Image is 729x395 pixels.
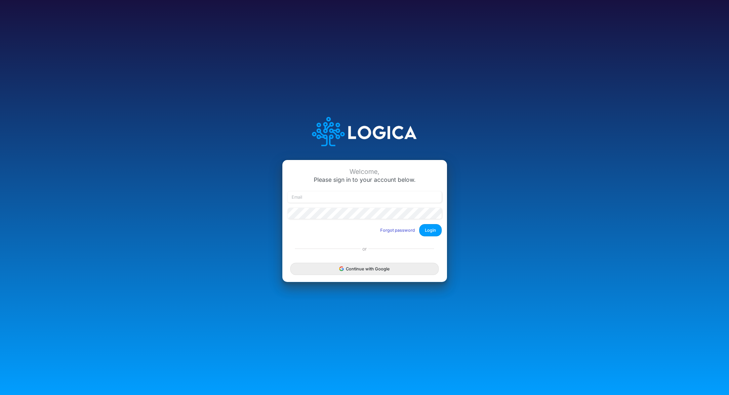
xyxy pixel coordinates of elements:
div: Welcome, [288,168,442,176]
button: Forgot password [376,225,419,236]
button: Login [419,224,442,236]
span: Please sign in to your account below. [314,176,416,183]
button: Continue with Google [290,263,438,275]
input: Email [288,191,442,203]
